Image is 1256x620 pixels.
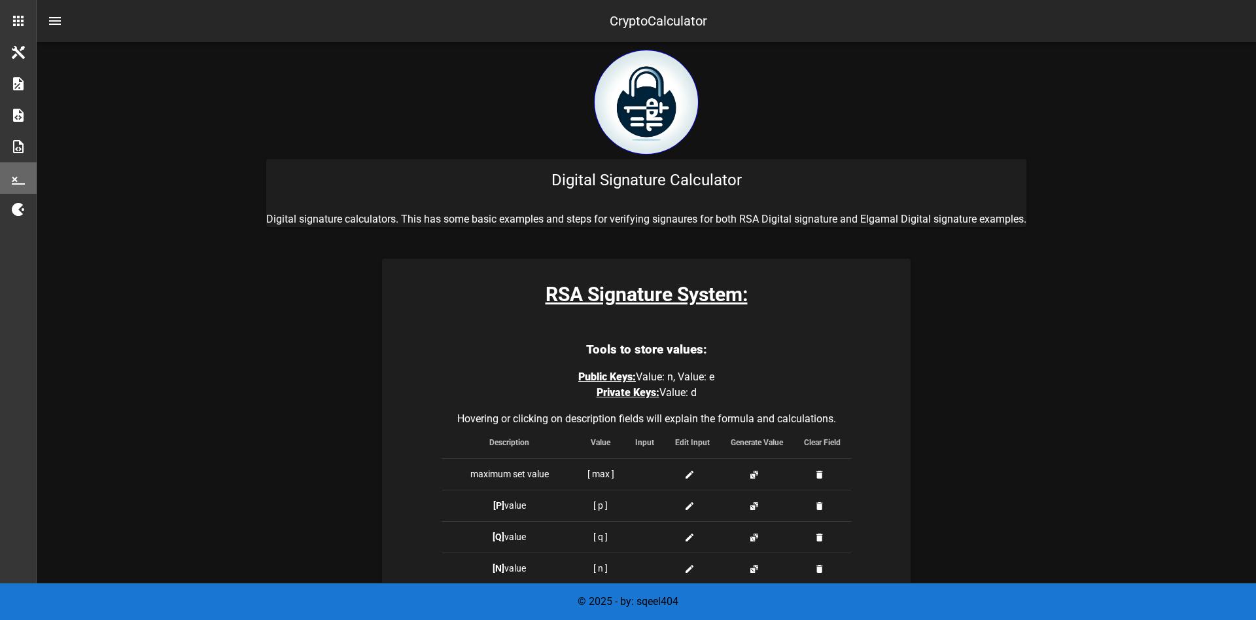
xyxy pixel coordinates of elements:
span: Generate Value [731,438,783,447]
th: Generate Value [720,427,794,458]
td: [ q ] [577,521,625,553]
span: value [493,532,526,542]
button: nav-menu-toggle [39,5,71,37]
a: home [594,145,699,157]
td: [ p ] [577,490,625,521]
td: [ n ] [577,553,625,584]
b: [P] [493,500,504,511]
caption: Hovering or clicking on description fields will explain the formula and calculations. [442,411,851,427]
th: Edit Input [665,427,720,458]
span: Description [489,438,529,447]
p: Digital signature calculators. This has some basic examples and steps for verifying signaures for... [266,211,1026,227]
th: Input [625,427,665,458]
span: value [493,563,526,574]
span: maximum set value [470,469,549,479]
span: Clear Field [804,438,841,447]
img: encryption logo [594,50,699,155]
span: value [493,500,526,511]
span: Input [635,438,654,447]
th: Description [442,427,577,458]
div: CryptoCalculator [610,11,707,31]
p: Value: n, Value: e Value: d [442,369,851,401]
b: [Q] [493,532,504,542]
td: [ max ] [577,458,625,490]
b: [N] [493,563,504,574]
h3: RSA Signature System: [382,280,911,309]
th: Value [577,427,625,458]
span: Edit Input [675,438,710,447]
span: Private Keys: [597,386,659,399]
span: Public Keys: [578,371,636,383]
span: © 2025 - by: sqeel404 [578,595,678,608]
span: Value [591,438,610,447]
th: Clear Field [794,427,851,458]
h3: Tools to store values: [442,340,851,359]
div: Digital Signature Calculator [266,159,1026,201]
